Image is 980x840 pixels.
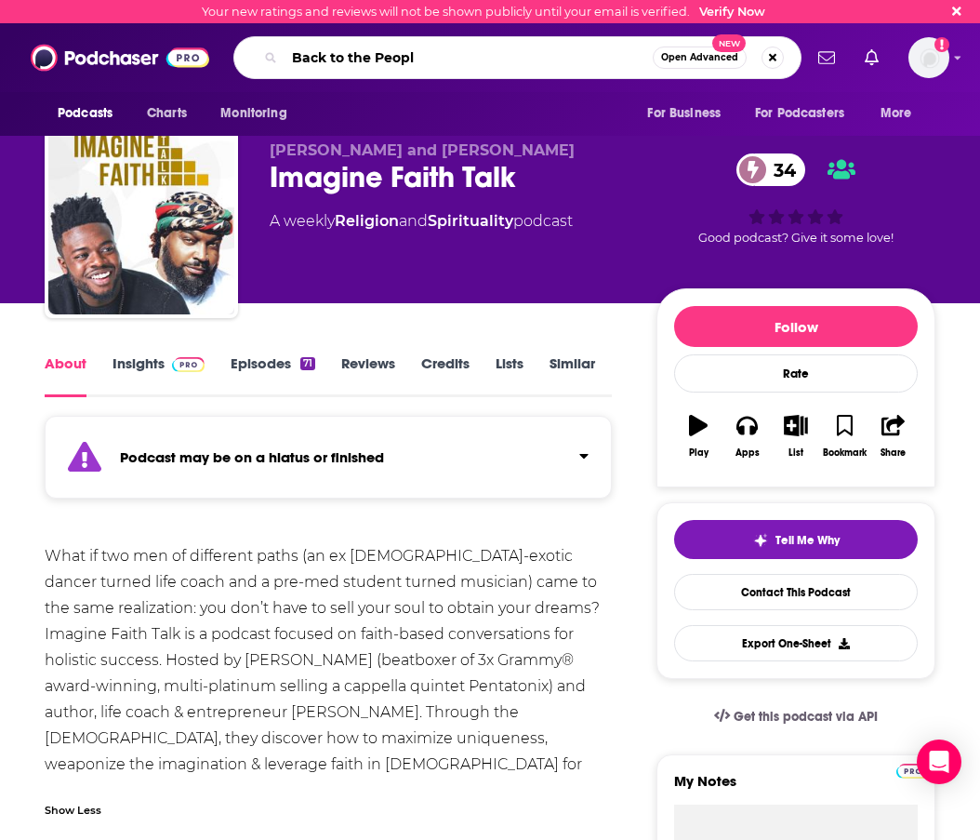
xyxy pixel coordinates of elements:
a: Episodes71 [231,354,315,397]
a: Get this podcast via API [699,694,893,740]
img: tell me why sparkle [753,533,768,548]
button: open menu [867,96,935,131]
div: Rate [674,354,918,393]
span: Monitoring [220,100,286,127]
div: Your new ratings and reviews will not be shown publicly until your email is verified. [202,5,765,19]
img: Imagine Faith Talk [48,128,234,314]
label: My Notes [674,772,918,805]
section: Click to expand status details [45,427,612,499]
a: Pro website [896,761,929,779]
button: tell me why sparkleTell Me Why [674,520,918,559]
a: Show notifications dropdown [857,42,886,73]
button: open menu [45,96,137,131]
button: Play [674,403,722,470]
div: 71 [300,357,315,370]
a: Religion [335,212,399,230]
div: 34Good podcast? Give it some love! [656,141,935,257]
div: Bookmark [823,447,867,459]
span: [PERSON_NAME] and [PERSON_NAME] [270,141,575,159]
span: and [399,212,428,230]
a: Contact This Podcast [674,574,918,610]
span: Tell Me Why [775,533,840,548]
button: open menu [743,96,871,131]
button: Open AdvancedNew [653,47,747,69]
span: Open Advanced [661,53,738,62]
span: New [712,34,746,52]
img: Podchaser Pro [172,357,205,372]
span: Podcasts [58,100,113,127]
div: A weekly podcast [270,210,573,233]
button: Apps [722,403,771,470]
a: Show notifications dropdown [811,42,842,73]
a: Lists [496,354,523,397]
span: For Podcasters [755,100,844,127]
input: Search podcasts, credits, & more... [285,43,653,73]
div: Search podcasts, credits, & more... [233,36,801,79]
button: open menu [207,96,311,131]
a: Credits [421,354,470,397]
button: open menu [634,96,744,131]
button: Export One-Sheet [674,625,918,661]
img: User Profile [908,37,949,78]
div: Open Intercom Messenger [917,740,961,784]
a: InsightsPodchaser Pro [113,354,205,397]
button: Share [869,403,918,470]
button: Bookmark [820,403,868,470]
span: For Business [647,100,721,127]
span: More [881,100,912,127]
span: Good podcast? Give it some love! [698,231,894,245]
div: Apps [735,447,760,459]
button: Show profile menu [908,37,949,78]
img: Podchaser - Follow, Share and Rate Podcasts [31,40,209,75]
div: Play [689,447,709,459]
a: Spirituality [428,212,513,230]
a: Verify Now [699,5,765,19]
a: 34 [736,153,805,186]
button: List [772,403,820,470]
svg: Email not verified [934,37,949,52]
div: What if two men of different paths (an ex [DEMOGRAPHIC_DATA]-exotic dancer turned life coach and ... [45,543,612,804]
div: Share [881,447,906,459]
a: Similar [550,354,595,397]
div: List [788,447,803,459]
strong: Podcast may be on a hiatus or finished [120,448,384,466]
a: Charts [135,96,198,131]
span: 34 [755,153,805,186]
button: Follow [674,306,918,347]
img: Podchaser Pro [896,764,929,779]
span: Logged in as KatieP [908,37,949,78]
a: Reviews [341,354,395,397]
span: Get this podcast via API [734,709,878,725]
span: Charts [147,100,187,127]
a: About [45,354,86,397]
